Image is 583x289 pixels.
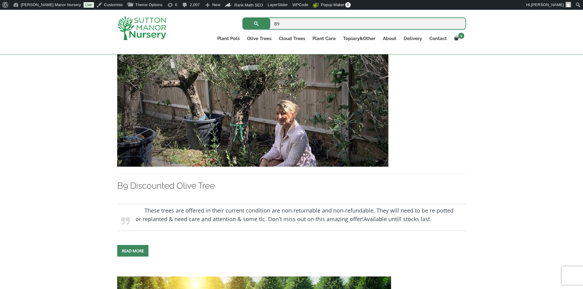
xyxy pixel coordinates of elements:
[234,3,263,7] span: Rank Math SEO
[426,34,450,43] a: Contact
[242,17,466,30] input: Search...
[117,98,388,103] a: B9 Discounted Olive Tree
[117,35,388,167] img: B9 Discounted Olive Tree - 3A35E263 805F 4230 9FE6 8A9ACEF9F8B7 1 105 c
[309,34,339,43] a: Plant Care
[84,2,94,8] a: Live
[117,16,166,40] img: logo
[275,34,309,43] a: Cloud Trees
[345,2,351,8] span: 0
[400,34,426,43] a: Delivery
[117,245,148,257] a: Read more
[214,34,243,43] a: Plant Pots
[458,33,464,39] span: 1
[117,204,466,231] blockquote: Available untill stocks last
[136,207,454,223] strong: These trees are offered in their current condition are non-returnable and non-refundable. They wi...
[450,34,466,43] a: 1
[243,34,275,43] a: Olive Trees
[339,34,379,43] a: Topiary&Other
[379,34,400,43] a: About
[531,2,564,7] span: [PERSON_NAME]
[117,181,215,191] a: B9 Discounted Olive Tree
